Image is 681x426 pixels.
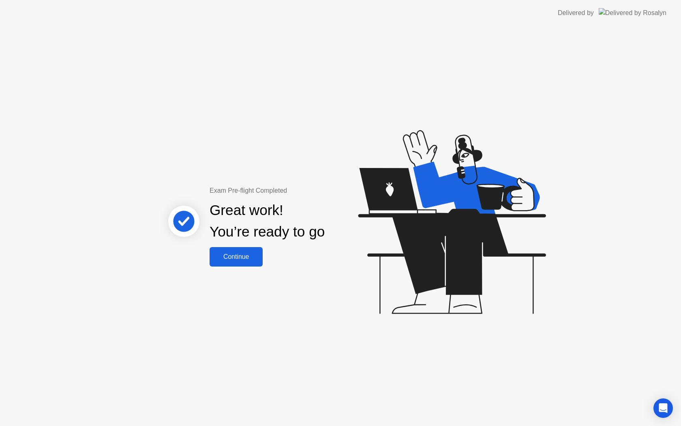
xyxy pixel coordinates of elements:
[653,398,673,418] div: Open Intercom Messenger
[210,186,377,196] div: Exam Pre-flight Completed
[210,200,325,243] div: Great work! You’re ready to go
[599,8,666,17] img: Delivered by Rosalyn
[558,8,594,18] div: Delivered by
[212,253,260,260] div: Continue
[210,247,263,267] button: Continue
